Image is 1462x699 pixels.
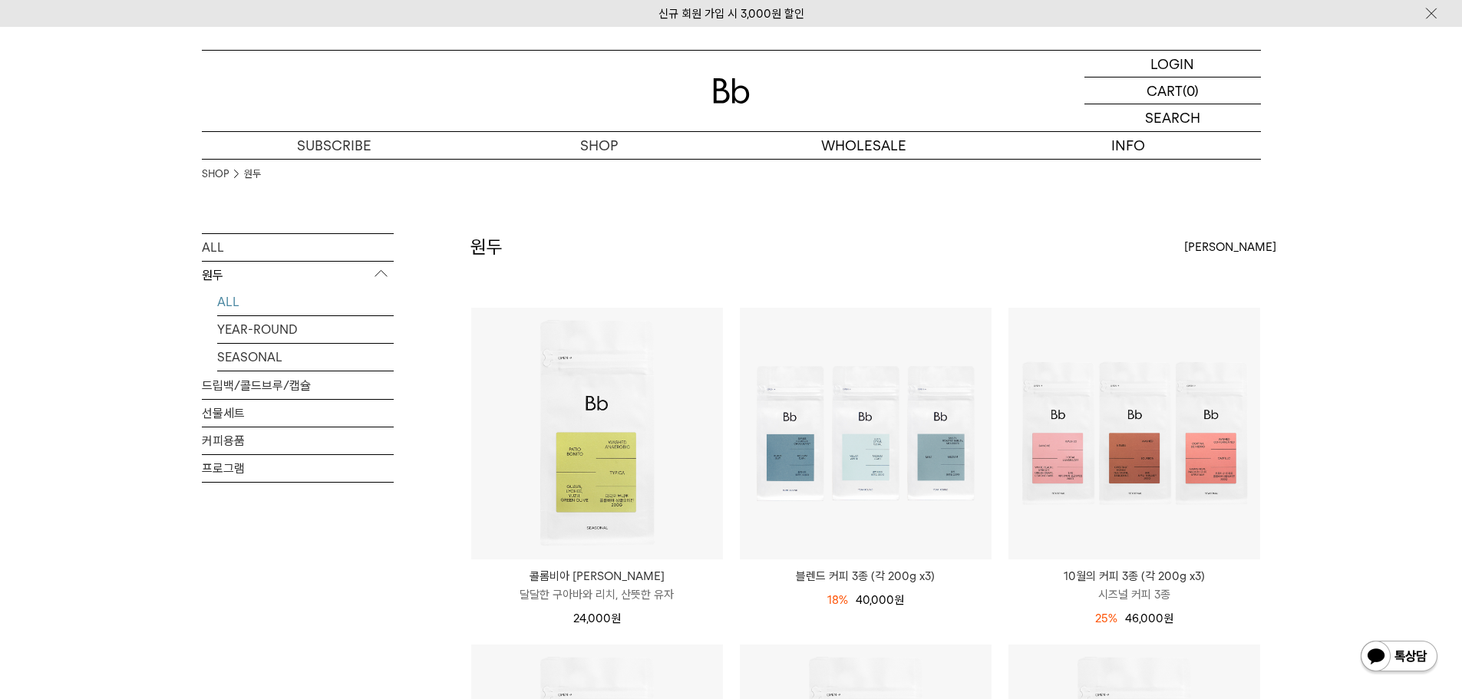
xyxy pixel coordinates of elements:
[856,593,904,607] span: 40,000
[1084,77,1261,104] a: CART (0)
[471,585,723,604] p: 달달한 구아바와 리치, 산뜻한 유자
[202,372,394,399] a: 드립백/콜드브루/캡슐
[471,567,723,585] p: 콜롬비아 [PERSON_NAME]
[713,78,750,104] img: 로고
[467,132,731,159] a: SHOP
[470,234,503,260] h2: 원두
[1008,567,1260,604] a: 10월의 커피 3종 (각 200g x3) 시즈널 커피 3종
[1163,612,1173,625] span: 원
[244,167,261,182] a: 원두
[1008,567,1260,585] p: 10월의 커피 3종 (각 200g x3)
[573,612,621,625] span: 24,000
[827,591,848,609] div: 18%
[1183,77,1199,104] p: (0)
[1008,308,1260,559] img: 10월의 커피 3종 (각 200g x3)
[217,344,394,371] a: SEASONAL
[1184,238,1276,256] span: [PERSON_NAME]
[202,455,394,482] a: 프로그램
[658,7,804,21] a: 신규 회원 가입 시 3,000원 할인
[1359,639,1439,676] img: 카카오톡 채널 1:1 채팅 버튼
[1145,104,1200,131] p: SEARCH
[1125,612,1173,625] span: 46,000
[202,234,394,261] a: ALL
[1150,51,1194,77] p: LOGIN
[202,132,467,159] a: SUBSCRIBE
[202,400,394,427] a: 선물세트
[731,132,996,159] p: WHOLESALE
[740,567,992,585] a: 블렌드 커피 3종 (각 200g x3)
[471,308,723,559] img: 콜롬비아 파티오 보니토
[1147,77,1183,104] p: CART
[740,308,992,559] img: 블렌드 커피 3종 (각 200g x3)
[894,593,904,607] span: 원
[202,167,229,182] a: SHOP
[996,132,1261,159] p: INFO
[217,289,394,315] a: ALL
[1095,609,1117,628] div: 25%
[471,567,723,604] a: 콜롬비아 [PERSON_NAME] 달달한 구아바와 리치, 산뜻한 유자
[202,262,394,289] p: 원두
[1008,585,1260,604] p: 시즈널 커피 3종
[1084,51,1261,77] a: LOGIN
[611,612,621,625] span: 원
[217,316,394,343] a: YEAR-ROUND
[202,427,394,454] a: 커피용품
